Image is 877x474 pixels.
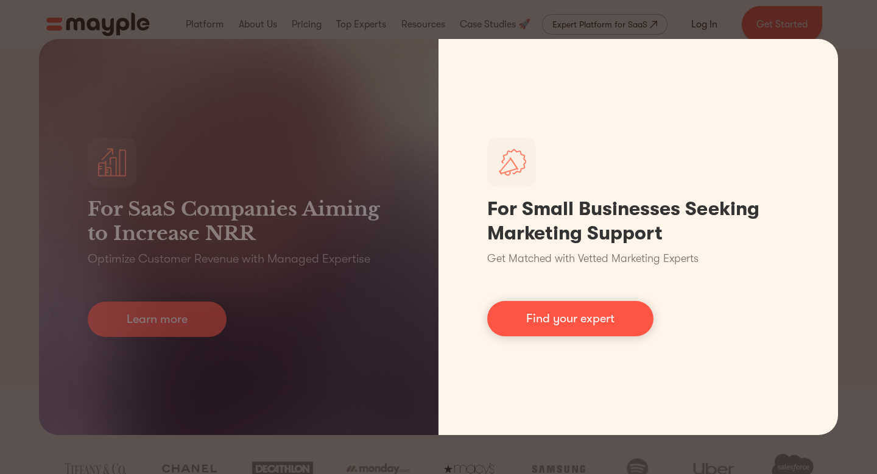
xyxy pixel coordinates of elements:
p: Get Matched with Vetted Marketing Experts [487,250,699,267]
h1: For Small Businesses Seeking Marketing Support [487,197,789,246]
a: Find your expert [487,301,653,336]
h3: For SaaS Companies Aiming to Increase NRR [88,197,390,246]
a: Learn more [88,302,227,337]
p: Optimize Customer Revenue with Managed Expertise [88,250,370,267]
